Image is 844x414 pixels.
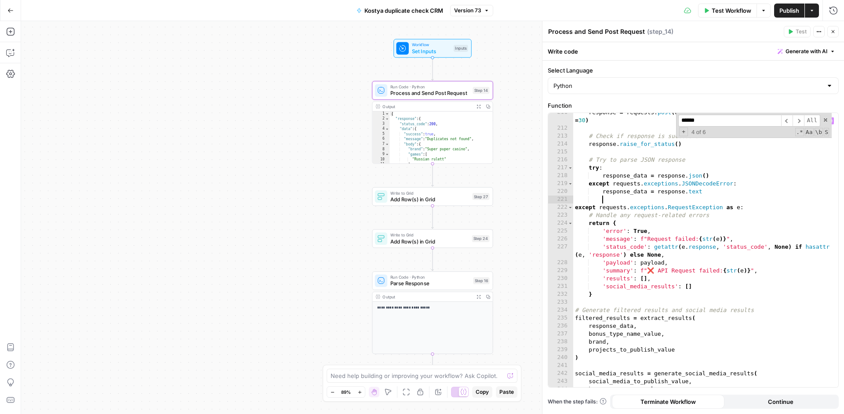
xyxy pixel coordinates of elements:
span: Toggle code folding, rows 4 through 18 [385,127,389,132]
span: Toggle code folding, rows 1 through 31 [385,112,389,117]
div: 3 [372,122,389,127]
div: 214 [548,140,573,148]
span: Version 73 [454,7,481,15]
div: Output [382,103,471,109]
div: 234 [548,306,573,314]
span: Add Row(s) in Grid [390,195,469,203]
span: Toggle code folding, rows 2 through 19 [385,116,389,122]
div: Step 24 [472,235,490,242]
div: 228 [548,259,573,267]
div: 9 [372,152,389,157]
span: Run Code · Python [390,84,469,90]
div: 216 [548,156,573,164]
div: 222 [548,203,573,211]
span: ​ [793,115,804,127]
span: Toggle code folding, rows 222 through 232 [568,203,573,211]
span: Run Code · Python [390,274,470,280]
div: 4 [372,127,389,132]
g: Edge from step_27 to step_24 [431,206,433,228]
div: 219 [548,180,573,188]
div: WorkflowSet InputsInputs [372,39,493,58]
div: 211 [548,109,573,124]
span: Toggle Replace mode [679,127,688,136]
div: 239 [548,346,573,354]
div: 213 [548,132,573,140]
span: Process and Send Post Request [390,89,469,97]
div: 242 [548,370,573,378]
div: 243 [548,378,573,385]
textarea: Process and Send Post Request [548,27,645,36]
span: Test Workflow [712,6,751,15]
span: Alt-Enter [804,115,820,127]
div: 2 [372,116,389,122]
div: Output [382,294,471,300]
div: 8 [372,147,389,152]
div: 226 [548,235,573,243]
label: Select Language [548,66,839,75]
div: 212 [548,124,573,132]
span: Publish [779,6,799,15]
span: 4 of 6 [688,128,709,136]
div: 241 [548,362,573,370]
div: 7 [372,142,389,147]
div: 230 [548,275,573,283]
div: 11 [372,162,389,167]
div: 223 [548,211,573,219]
input: Python [553,81,822,90]
div: 244 [548,385,573,393]
span: Copy [476,388,489,396]
div: 224 [548,219,573,227]
div: 220 [548,188,573,196]
span: Generate with AI [786,47,827,55]
span: ​ [781,115,793,127]
span: RegExp Search [795,128,804,136]
span: Toggle code folding, rows 224 through 232 [568,219,573,227]
div: Step 16 [473,277,489,284]
button: Kostya duplicate check CRM [351,4,448,18]
span: Toggle code folding, rows 219 through 220 [568,180,573,188]
span: Add Row(s) in Grid [390,237,469,245]
span: Toggle code folding, rows 9 through 11 [385,152,389,157]
span: Set Inputs [412,47,451,55]
div: 227 [548,243,573,259]
div: 221 [548,196,573,203]
button: Test [784,26,811,37]
div: 10 [372,157,389,162]
span: Write to Grid [390,232,469,238]
span: Toggle code folding, rows 7 through 17 [385,142,389,147]
span: Continue [768,397,793,406]
div: Write code [542,42,844,60]
div: 237 [548,330,573,338]
span: Whole Word Search [815,128,823,136]
button: Publish [774,4,804,18]
div: 225 [548,227,573,235]
span: Toggle code folding, rows 217 through 218 [568,164,573,172]
span: Kostya duplicate check CRM [364,6,443,15]
div: 235 [548,314,573,322]
div: 232 [548,291,573,298]
span: 89% [341,389,351,396]
span: ( step_14 ) [647,27,673,36]
div: 229 [548,267,573,275]
span: Search In Selection [824,128,829,136]
div: Run Code · PythonProcess and Send Post RequestStep 14Output{ "response":{ "status_code":200, "dat... [372,81,493,163]
div: 5 [372,132,389,137]
a: When the step fails: [548,398,607,406]
div: 6 [372,137,389,142]
div: 233 [548,298,573,306]
div: 238 [548,338,573,346]
span: CaseSensitive Search [805,128,814,136]
span: Paste [499,388,514,396]
div: Step 14 [473,87,489,94]
div: Write to GridAdd Row(s) in GridStep 27 [372,187,493,206]
div: 218 [548,172,573,180]
label: Function [548,101,839,110]
div: 231 [548,283,573,291]
g: Edge from step_24 to step_16 [431,248,433,270]
span: Parse Response [390,280,470,287]
div: Inputs [454,45,468,52]
span: Workflow [412,42,451,48]
span: Write to Grid [390,190,469,196]
div: 217 [548,164,573,172]
span: Terminate Workflow [640,397,696,406]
